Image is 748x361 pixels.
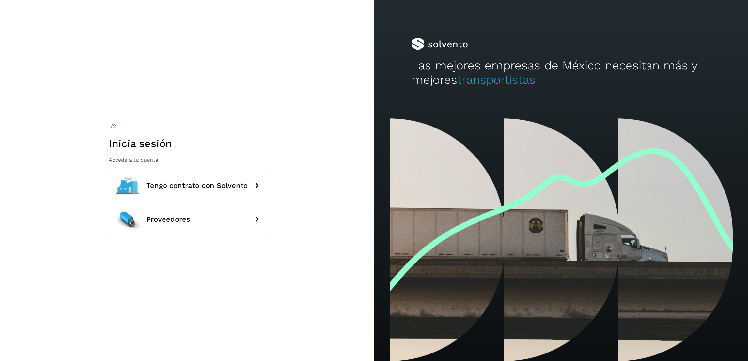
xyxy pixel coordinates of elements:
[146,182,248,189] span: Tengo contrato con Solvento
[146,216,190,223] span: Proveedores
[109,157,265,163] p: Accede a tu cuenta
[109,122,265,130] div: /2
[109,137,265,150] h1: Inicia sesión
[109,171,265,200] button: Tengo contrato con Solvento
[412,58,711,87] h2: Las mejores empresas de México necesitan más y mejores
[109,205,265,234] button: Proveedores
[457,73,536,87] span: transportistas
[109,123,111,129] span: 1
